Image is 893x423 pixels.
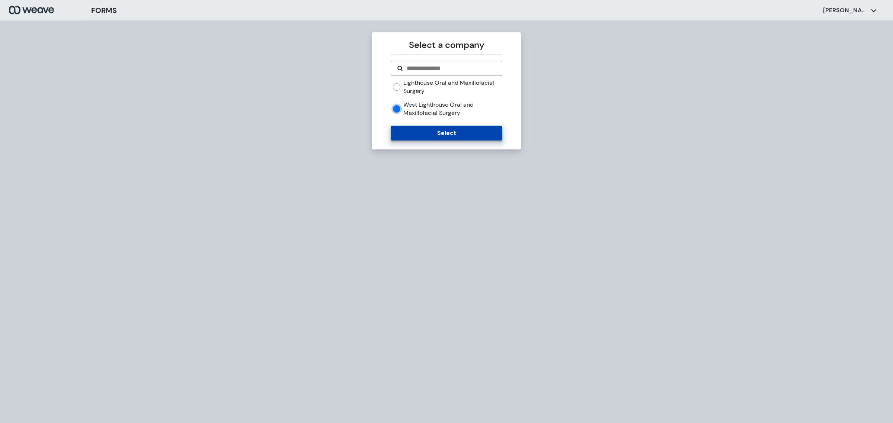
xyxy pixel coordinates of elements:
[91,5,117,16] h3: FORMS
[406,64,496,73] input: Search
[391,126,502,141] button: Select
[403,101,502,117] label: West Lighthouse Oral and Maxillofacial Surgery
[391,38,502,52] p: Select a company
[823,6,868,14] p: [PERSON_NAME]
[403,79,502,95] label: Lighthouse Oral and Maxillofacial Surgery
